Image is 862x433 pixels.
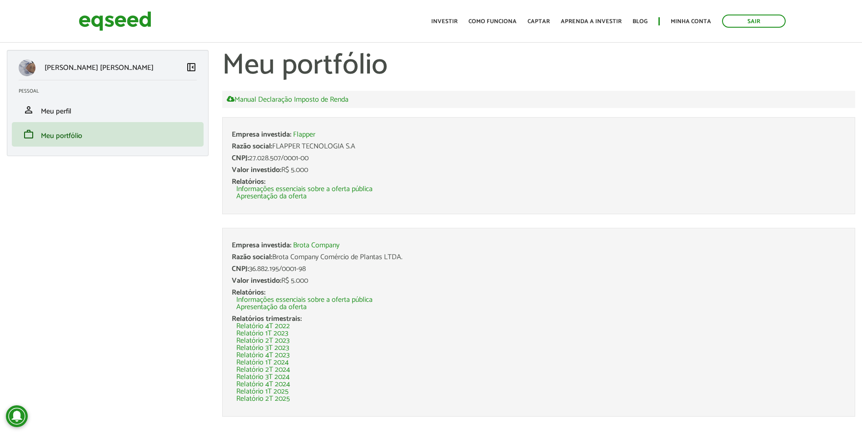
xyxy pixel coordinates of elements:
a: Sair [722,15,786,28]
span: CNPJ: [232,263,249,275]
a: Relatório 2T 2025 [236,395,290,403]
a: workMeu portfólio [19,129,197,140]
a: personMeu perfil [19,104,197,115]
a: Relatório 1T 2025 [236,388,289,395]
div: FLAPPER TECNOLOGIA S.A [232,143,846,150]
span: left_panel_close [186,62,197,73]
a: Relatório 1T 2023 [236,330,288,337]
a: Relatório 3T 2023 [236,344,289,352]
span: Razão social: [232,140,272,153]
span: Empresa investida: [232,239,291,251]
a: Relatório 4T 2024 [236,381,290,388]
a: Brota Company [293,242,339,249]
a: Relatório 2T 2023 [236,337,289,344]
a: Captar [528,19,550,25]
h2: Pessoal [19,89,204,94]
span: Meu portfólio [41,130,82,142]
div: R$ 5.000 [232,277,846,285]
span: Relatórios: [232,286,265,299]
a: Apresentação da oferta [236,304,307,311]
div: 36.882.195/0001-98 [232,266,846,273]
a: Blog [633,19,648,25]
span: Razão social: [232,251,272,263]
span: person [23,104,34,115]
a: Relatório 4T 2023 [236,352,289,359]
span: Empresa investida: [232,128,291,141]
a: Flapper [293,131,315,138]
img: EqSeed [79,9,151,33]
div: R$ 5.000 [232,167,846,174]
a: Informações essenciais sobre a oferta pública [236,186,373,193]
h1: Meu portfólio [222,50,855,82]
li: Meu perfil [12,98,204,122]
a: Apresentação da oferta [236,193,307,200]
a: Investir [431,19,458,25]
div: Brota Company Comércio de Plantas LTDA. [232,254,846,261]
span: Relatórios trimestrais: [232,313,302,325]
span: Valor investido: [232,164,281,176]
span: Valor investido: [232,275,281,287]
a: Informações essenciais sobre a oferta pública [236,296,373,304]
div: 27.028.507/0001-00 [232,155,846,162]
a: Colapsar menu [186,62,197,74]
span: Meu perfil [41,105,71,118]
li: Meu portfólio [12,122,204,147]
a: Relatório 2T 2024 [236,366,290,374]
p: [PERSON_NAME] [PERSON_NAME] [45,64,154,72]
span: work [23,129,34,140]
a: Relatório 1T 2024 [236,359,289,366]
a: Relatório 3T 2024 [236,374,289,381]
span: Relatórios: [232,176,265,188]
a: Como funciona [468,19,517,25]
a: Relatório 4T 2022 [236,323,290,330]
a: Manual Declaração Imposto de Renda [227,95,349,103]
span: CNPJ: [232,152,249,164]
a: Aprenda a investir [561,19,622,25]
a: Minha conta [671,19,711,25]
